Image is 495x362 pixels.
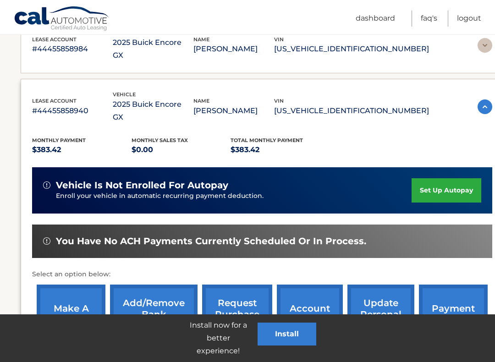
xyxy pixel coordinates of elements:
span: vehicle is not enrolled for autopay [56,180,228,191]
p: 2025 Buick Encore GX [113,36,193,62]
a: payment history [419,285,488,345]
span: Monthly sales Tax [132,137,188,143]
span: name [193,36,209,43]
p: $383.42 [32,143,132,156]
span: vin [274,98,284,104]
a: FAQ's [421,11,437,27]
span: You have no ACH payments currently scheduled or in process. [56,236,366,247]
span: Total Monthly Payment [231,137,303,143]
span: lease account [32,98,77,104]
img: alert-white.svg [43,237,50,245]
p: Enroll your vehicle in automatic recurring payment deduction. [56,191,412,201]
span: vin [274,36,284,43]
a: update personal info [347,285,414,345]
span: Monthly Payment [32,137,86,143]
p: Install now for a better experience! [179,319,258,357]
p: $383.42 [231,143,330,156]
span: vehicle [113,91,136,98]
img: alert-white.svg [43,181,50,189]
a: Logout [457,11,481,27]
a: make a payment [37,285,105,345]
a: Cal Automotive [14,6,110,33]
span: lease account [32,36,77,43]
p: $0.00 [132,143,231,156]
a: Dashboard [356,11,395,27]
p: Select an option below: [32,269,492,280]
a: set up autopay [412,178,481,203]
p: [US_VEHICLE_IDENTIFICATION_NUMBER] [274,43,429,55]
a: Add/Remove bank account info [110,285,198,345]
p: [US_VEHICLE_IDENTIFICATION_NUMBER] [274,104,429,117]
p: 2025 Buick Encore GX [113,98,193,124]
a: request purchase price [202,285,272,345]
img: accordion-rest.svg [478,38,492,53]
p: [PERSON_NAME] [193,104,274,117]
a: account details [277,285,343,345]
button: Install [258,323,316,346]
p: #44455858984 [32,43,113,55]
p: [PERSON_NAME] [193,43,274,55]
p: #44455858940 [32,104,113,117]
span: name [193,98,209,104]
img: accordion-active.svg [478,99,492,114]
